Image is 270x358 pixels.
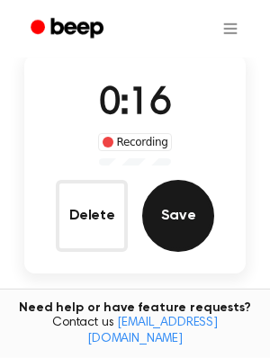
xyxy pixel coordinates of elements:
[142,180,214,252] button: Save Audio Record
[56,180,128,252] button: Delete Audio Record
[99,85,171,123] span: 0:16
[98,133,173,151] div: Recording
[87,317,218,345] a: [EMAIL_ADDRESS][DOMAIN_NAME]
[18,12,120,47] a: Beep
[11,316,259,347] span: Contact us
[209,7,252,50] button: Open menu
